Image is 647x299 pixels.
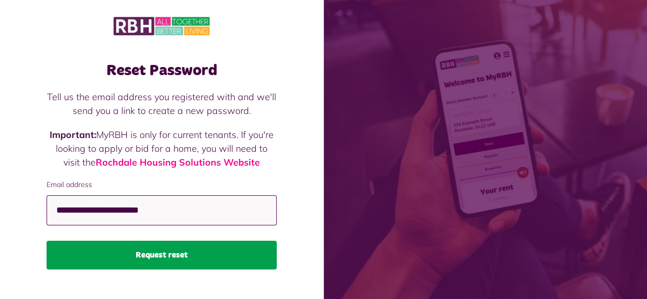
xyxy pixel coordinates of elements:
button: Request reset [47,241,277,269]
h1: Reset Password [47,61,277,80]
p: Tell us the email address you registered with and we'll send you a link to create a new password. [47,90,277,118]
a: Rochdale Housing Solutions Website [96,156,260,168]
img: MyRBH [114,15,210,37]
p: MyRBH is only for current tenants. If you're looking to apply or bid for a home, you will need to... [47,128,277,169]
strong: Important: [50,129,96,141]
label: Email address [47,179,277,190]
